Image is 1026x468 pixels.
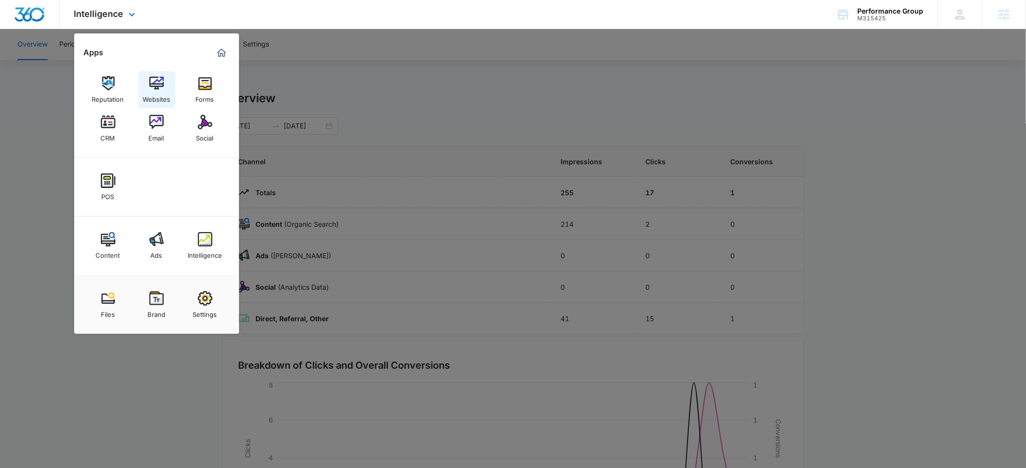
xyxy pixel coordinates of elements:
[187,286,224,323] a: Settings
[84,48,104,57] h2: Apps
[96,247,120,259] div: Content
[90,286,127,323] a: Files
[90,169,127,205] a: POS
[143,91,170,103] div: Websites
[196,129,214,142] div: Social
[149,129,164,142] div: Email
[101,129,115,142] div: CRM
[90,110,127,147] a: CRM
[138,71,175,108] a: Websites
[138,110,175,147] a: Email
[858,7,924,15] div: account name
[187,227,224,264] a: Intelligence
[214,45,229,61] a: Marketing 360® Dashboard
[187,71,224,108] a: Forms
[151,247,162,259] div: Ads
[147,306,165,318] div: Brand
[90,227,127,264] a: Content
[193,306,217,318] div: Settings
[74,9,124,19] span: Intelligence
[92,91,124,103] div: Reputation
[138,227,175,264] a: Ads
[138,286,175,323] a: Brand
[188,247,222,259] div: Intelligence
[187,110,224,147] a: Social
[196,91,214,103] div: Forms
[90,71,127,108] a: Reputation
[101,306,115,318] div: Files
[858,15,924,22] div: account id
[102,188,114,201] div: POS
